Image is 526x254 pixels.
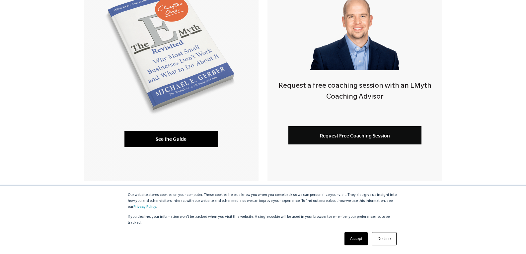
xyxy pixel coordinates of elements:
a: Accept [344,232,368,245]
h4: Request a free coaching session with an EMyth Coaching Advisor [267,81,442,103]
a: Request Free Coaching Session [288,126,421,144]
span: Request Free Coaching Session [320,133,390,138]
a: See the Guide [124,131,218,147]
a: Decline [372,232,396,245]
p: If you decline, your information won’t be tracked when you visit this website. A single cookie wi... [128,214,399,226]
p: Our website stores cookies on your computer. These cookies help us know you when you come back so... [128,192,399,210]
a: Privacy Policy [133,205,156,209]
